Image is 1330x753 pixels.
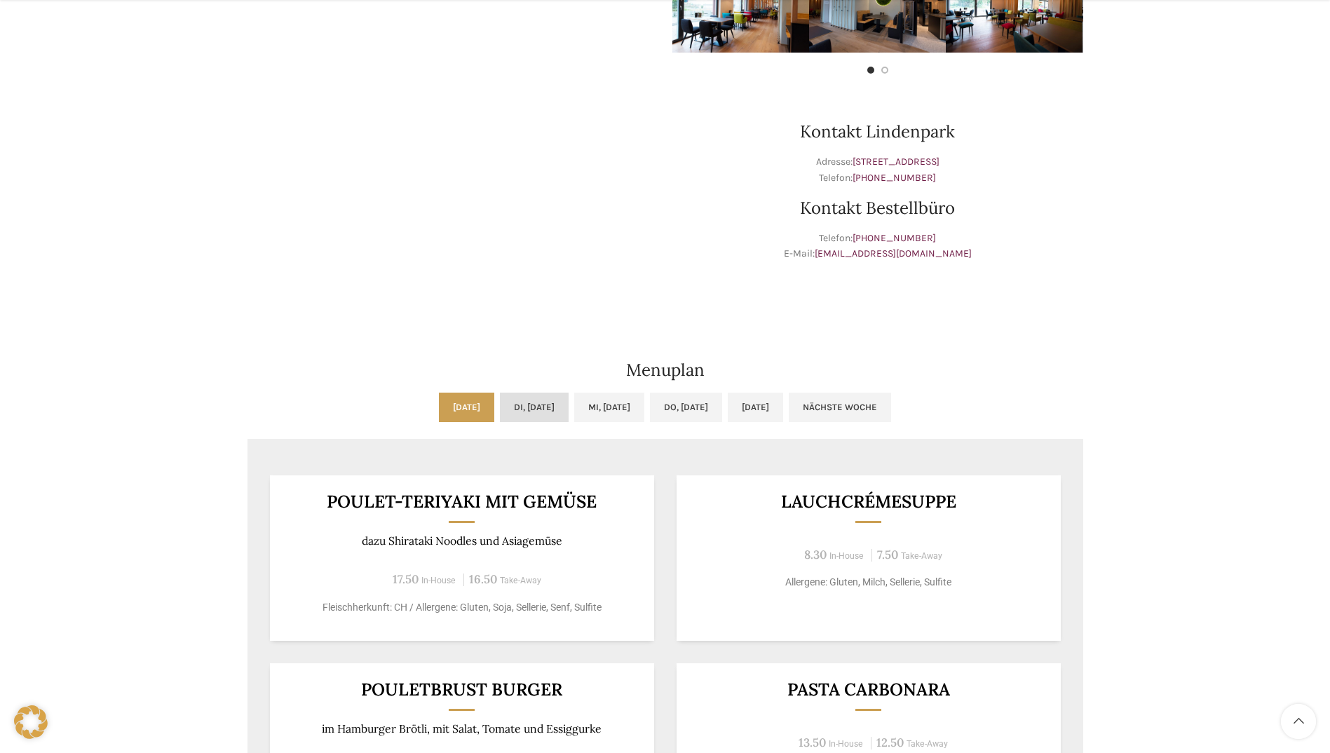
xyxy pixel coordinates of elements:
a: [PHONE_NUMBER] [853,172,936,184]
h3: Pouletbrust Burger [287,681,637,698]
a: Do, [DATE] [650,393,722,422]
a: Mi, [DATE] [574,393,644,422]
a: [DATE] [728,393,783,422]
a: [EMAIL_ADDRESS][DOMAIN_NAME] [815,247,972,259]
span: 8.30 [804,547,827,562]
span: 17.50 [393,571,419,587]
h3: Poulet-Teriyaki mit Gemüse [287,493,637,510]
h3: Lauchcrémesuppe [693,493,1043,510]
a: [PHONE_NUMBER] [853,232,936,244]
h2: Kontakt Bestellbüro [672,200,1083,217]
span: Take-Away [500,576,541,585]
a: Scroll to top button [1281,704,1316,739]
p: Fleischherkunft: CH / Allergene: Gluten, Soja, Sellerie, Senf, Sulfite [287,600,637,615]
span: 16.50 [469,571,497,587]
span: 7.50 [877,547,898,562]
span: Take-Away [901,551,942,561]
span: In-House [829,551,864,561]
span: 12.50 [876,735,904,750]
a: [STREET_ADDRESS] [853,156,939,168]
iframe: bäckerei schwyter lindenstrasse [247,88,658,299]
a: Di, [DATE] [500,393,569,422]
h3: Pasta Carbonara [693,681,1043,698]
h2: Kontakt Lindenpark [672,123,1083,140]
a: [DATE] [439,393,494,422]
p: dazu Shirataki Noodles und Asiagemüse [287,534,637,548]
p: im Hamburger Brötli, mit Salat, Tomate und Essiggurke [287,722,637,735]
p: Adresse: Telefon: [672,154,1083,186]
a: Nächste Woche [789,393,891,422]
span: In-House [421,576,456,585]
span: 13.50 [799,735,826,750]
p: Allergene: Gluten, Milch, Sellerie, Sulfite [693,575,1043,590]
span: In-House [829,739,863,749]
p: Telefon: E-Mail: [672,231,1083,262]
li: Go to slide 1 [867,67,874,74]
span: Take-Away [907,739,948,749]
li: Go to slide 2 [881,67,888,74]
h2: Menuplan [247,362,1083,379]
